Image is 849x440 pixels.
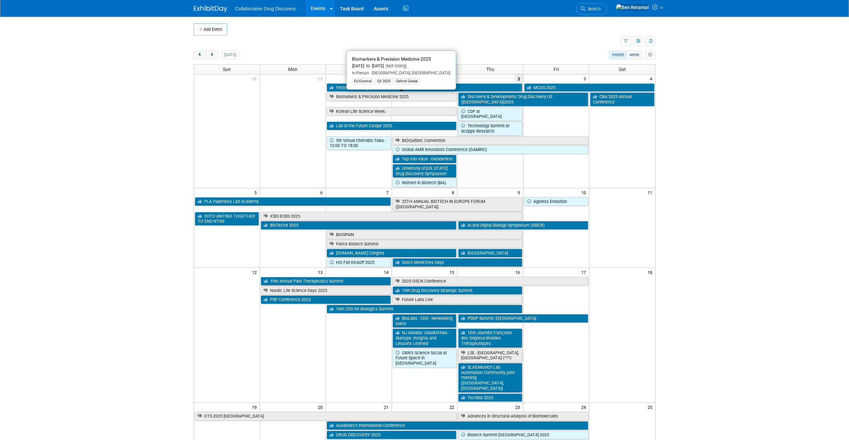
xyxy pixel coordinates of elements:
[619,67,626,72] span: Sat
[327,107,457,116] a: Korean Life Science Week.
[327,122,457,130] a: Lab of the Future Europe 2025
[394,78,420,84] div: Oxford Global
[590,92,654,106] a: CBA 2025 Annual Conference
[393,328,457,348] a: NJ Biolabs: Data&Drinks - Startups: Insights and Lessons Learned
[393,178,457,187] a: Women in Biotech (BIA)
[327,249,457,258] a: [DOMAIN_NAME] Congres
[458,412,588,421] a: Advances in Structural Analysis of Biomolecules
[576,3,607,15] a: Search
[649,74,655,83] span: 4
[195,197,391,206] a: PLA Paperless Lab Academy
[261,295,391,304] a: PSP Conference 2025
[647,268,655,276] span: 18
[458,314,588,323] a: PDDP Summit- [GEOGRAPHIC_DATA]
[254,188,260,197] span: 5
[458,349,522,362] a: LSE - [GEOGRAPHIC_DATA], [GEOGRAPHIC_DATA] (???)
[486,67,494,72] span: Thu
[383,268,392,276] span: 14
[393,349,457,368] a: OBN’s Science Social at Future Space in [GEOGRAPHIC_DATA]
[458,363,522,393] a: SLAS:Munich Lab Automation Community, joint meeting ([GEOGRAPHIC_DATA], [GEOGRAPHIC_DATA])
[393,286,523,295] a: 19th Drug Discovery Strategic Summit
[206,51,218,59] button: next
[327,431,457,439] a: DRUG DISCOVERY 2025
[352,78,374,84] div: EU/Central
[393,164,457,178] a: University of [US_STATE] Drug Discovery Symposium
[327,92,457,101] a: Biomarkers & Precision Medicine 2025
[288,67,298,72] span: Mon
[458,221,588,230] a: AI and Digital Biology Symposium (ISSCR)
[626,51,642,59] button: week
[317,74,326,83] span: 29
[261,221,457,230] a: BioTechX 2025
[648,53,653,57] i: Personalize Calendar
[221,51,239,59] button: [DATE]
[458,107,522,121] a: CDF at [GEOGRAPHIC_DATA]
[647,188,655,197] span: 11
[451,188,457,197] span: 8
[352,63,450,69] div: [DATE] to [DATE]
[194,51,206,59] button: prev
[384,63,407,68] span: (Not Going)
[515,268,523,276] span: 16
[517,188,523,197] span: 9
[514,74,523,83] span: 2
[194,6,227,12] img: ExhibitDay
[261,286,391,295] a: Nordic Life Science Days 2025
[235,6,296,11] span: Collaborative Drug Discovery
[352,71,369,75] span: In-Person
[581,188,589,197] span: 10
[383,403,392,411] span: 21
[327,83,523,92] a: Festival of Biologics 2025
[458,249,522,258] a: [GEOGRAPHIC_DATA]
[320,188,326,197] span: 6
[458,122,522,135] a: Technology Summit at Scripps Research
[554,67,559,72] span: Fri
[223,67,231,72] span: Sun
[645,51,655,59] button: myCustomButton
[393,136,589,145] a: BIOQuébec Convention
[524,83,654,92] a: MCGS 2025
[524,197,588,206] a: Ageless Evolution
[515,403,523,411] span: 23
[458,431,588,439] a: Biotech Summit [GEOGRAPHIC_DATA] 2025
[647,403,655,411] span: 25
[616,4,649,11] img: Ben Retamal
[327,230,523,239] a: BIOSPAIN
[327,421,588,430] a: AusBiotech International Conference
[375,78,393,84] div: Q3 2025
[609,51,627,59] button: month
[458,328,522,348] a: 1ère Journée Française des Oligonucléotides Thérapeutiques
[449,403,457,411] span: 22
[195,212,259,226] a: DDTD UNITING TOGETHER TO END NTDS
[386,188,392,197] span: 7
[581,268,589,276] span: 17
[327,240,523,248] a: Fierce Biotech Summit
[317,403,326,411] span: 20
[393,277,589,286] a: 2025 GSCN Conference
[251,403,260,411] span: 19
[393,258,523,267] a: Dutch Medicines Days
[327,258,391,267] a: H2i Fall Kickoff 2025
[195,412,457,421] a: OTS 2025 [GEOGRAPHIC_DATA]
[458,92,588,106] a: Discovery & Development/ Drug Discovery US ([GEOGRAPHIC_DATA])2025
[449,268,457,276] span: 15
[393,197,523,211] a: 25TH ANNUAL BIOTECH IN EUROPE FORUM ([GEOGRAPHIC_DATA])
[327,305,523,313] a: 10th CDD for Biologics Summit
[194,23,227,35] button: Add Event
[317,268,326,276] span: 13
[261,277,391,286] a: 19th Annual Pain Therapeutics Summit
[393,155,457,163] a: Tap into Vault - Oktoberfest
[393,314,457,328] a: BioLabs : CDD - Networking Event
[393,145,589,154] a: Global AMR Innovators Conference (GAMRIC)
[393,295,523,304] a: Future Labs Live
[585,6,601,11] span: Search
[581,403,589,411] span: 24
[458,393,522,402] a: TechBio 2025
[261,212,522,221] a: ICBS ECBS 2025
[327,136,391,150] a: 5th Virtual ChemBio Talks - 12:00 TO 18:00
[369,71,450,75] span: [GEOGRAPHIC_DATA], [GEOGRAPHIC_DATA]
[251,268,260,276] span: 12
[583,74,589,83] span: 3
[251,74,260,83] span: 28
[352,56,431,62] span: Biomarkers & Precision Medicine 2025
